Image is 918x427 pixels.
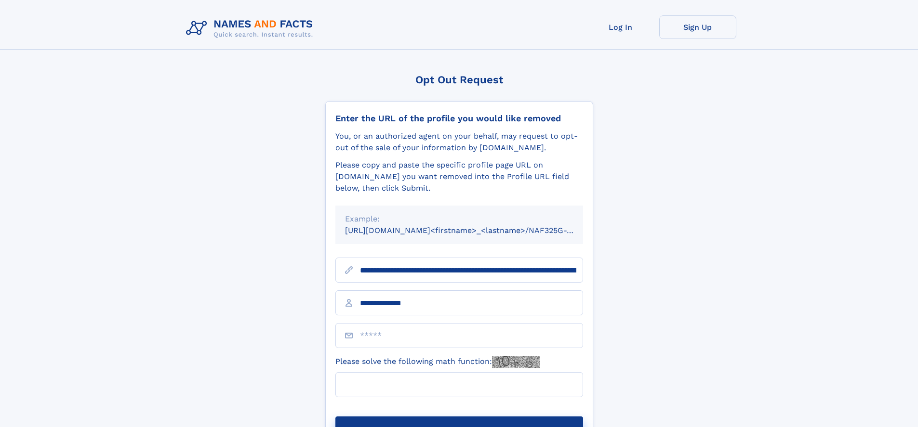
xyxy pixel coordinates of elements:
img: Logo Names and Facts [182,15,321,41]
small: [URL][DOMAIN_NAME]<firstname>_<lastname>/NAF325G-xxxxxxxx [345,226,601,235]
div: Opt Out Request [325,74,593,86]
div: Example: [345,213,573,225]
a: Log In [582,15,659,39]
div: Enter the URL of the profile you would like removed [335,113,583,124]
a: Sign Up [659,15,736,39]
div: Please copy and paste the specific profile page URL on [DOMAIN_NAME] you want removed into the Pr... [335,159,583,194]
div: You, or an authorized agent on your behalf, may request to opt-out of the sale of your informatio... [335,130,583,154]
label: Please solve the following math function: [335,356,540,368]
